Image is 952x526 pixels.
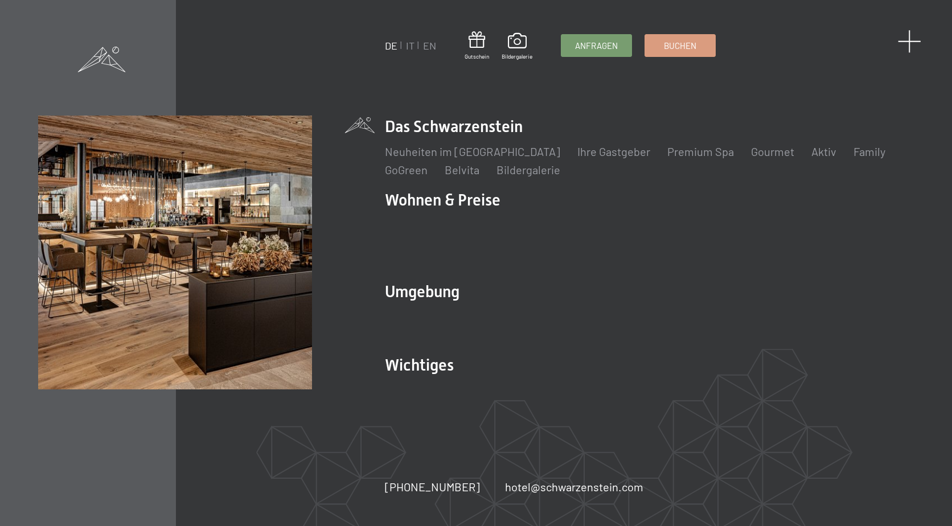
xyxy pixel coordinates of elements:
a: GoGreen [385,163,428,176]
a: hotel@schwarzenstein.com [505,479,643,495]
a: Belvita [445,163,479,176]
a: Buchen [645,35,715,56]
a: Ihre Gastgeber [577,145,650,158]
a: Anfragen [561,35,631,56]
a: Family [853,145,885,158]
a: Premium Spa [667,145,734,158]
a: Gourmet [751,145,794,158]
a: Bildergalerie [502,33,532,60]
a: Bildergalerie [496,163,560,176]
span: Gutschein [465,52,489,60]
a: DE [385,39,397,52]
a: Aktiv [811,145,836,158]
span: Buchen [664,40,696,52]
span: Anfragen [575,40,618,52]
a: IT [406,39,415,52]
a: Neuheiten im [GEOGRAPHIC_DATA] [385,145,560,158]
a: Gutschein [465,31,489,60]
span: Bildergalerie [502,52,532,60]
span: [PHONE_NUMBER] [385,480,480,494]
a: [PHONE_NUMBER] [385,479,480,495]
a: EN [423,39,436,52]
